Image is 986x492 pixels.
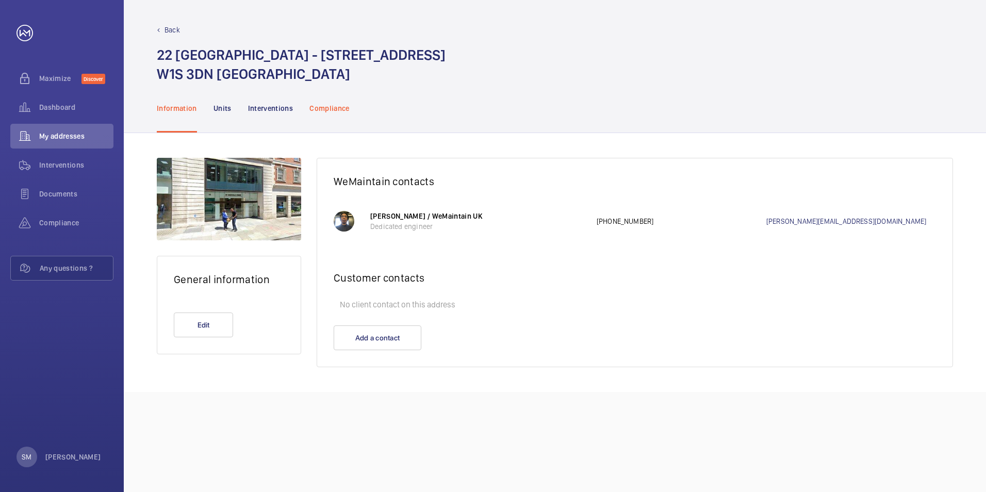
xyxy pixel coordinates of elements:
[766,216,936,226] a: [PERSON_NAME][EMAIL_ADDRESS][DOMAIN_NAME]
[22,452,31,462] p: SM
[157,103,197,113] p: Information
[334,271,936,284] h2: Customer contacts
[157,45,446,84] h1: 22 [GEOGRAPHIC_DATA] - [STREET_ADDRESS] W1S 3DN [GEOGRAPHIC_DATA]
[39,102,113,112] span: Dashboard
[39,73,81,84] span: Maximize
[165,25,180,35] p: Back
[39,131,113,141] span: My addresses
[45,452,101,462] p: [PERSON_NAME]
[174,273,284,286] h2: General information
[39,218,113,228] span: Compliance
[597,216,766,226] p: [PHONE_NUMBER]
[40,263,113,273] span: Any questions ?
[334,294,936,315] p: No client contact on this address
[81,74,105,84] span: Discover
[334,175,936,188] h2: WeMaintain contacts
[213,103,232,113] p: Units
[174,313,233,337] button: Edit
[248,103,293,113] p: Interventions
[39,160,113,170] span: Interventions
[370,221,586,232] p: Dedicated engineer
[334,325,421,350] button: Add a contact
[39,189,113,199] span: Documents
[370,211,586,221] p: [PERSON_NAME] / WeMaintain UK
[309,103,350,113] p: Compliance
